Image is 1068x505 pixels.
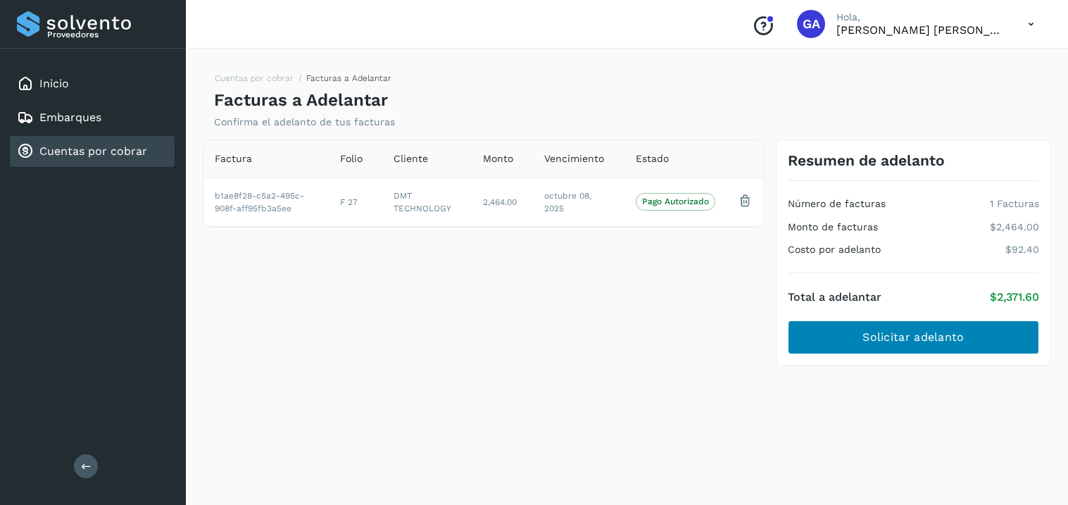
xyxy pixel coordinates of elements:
[990,290,1039,304] p: $2,371.60
[214,90,388,111] h4: Facturas a Adelantar
[10,68,175,99] div: Inicio
[394,151,428,166] span: Cliente
[836,11,1005,23] p: Hola,
[788,151,945,169] h3: Resumen de adelanto
[990,198,1039,210] p: 1 Facturas
[10,136,175,167] div: Cuentas por cobrar
[39,144,147,158] a: Cuentas por cobrar
[1005,244,1039,256] p: $92.40
[203,177,329,226] td: b1ae8f28-c5a2-495c-908f-aff95fb3a5ee
[47,30,169,39] p: Proveedores
[329,177,382,226] td: F 27
[836,23,1005,37] p: GABRIELA ARENAS DELGADILLO
[39,77,69,90] a: Inicio
[340,151,363,166] span: Folio
[215,73,294,83] a: Cuentas por cobrar
[788,244,881,256] h4: Costo por adelanto
[39,111,101,124] a: Embarques
[483,197,517,207] span: 2,464.00
[642,197,709,206] p: Pago Autorizado
[214,72,391,90] nav: breadcrumb
[214,116,395,128] p: Confirma el adelanto de tus facturas
[862,330,964,345] span: Solicitar adelanto
[788,198,886,210] h4: Número de facturas
[544,191,591,213] span: octubre 08, 2025
[306,73,391,83] span: Facturas a Adelantar
[788,320,1039,354] button: Solicitar adelanto
[483,151,513,166] span: Monto
[990,221,1039,233] p: $2,464.00
[382,177,472,226] td: DMT TECHNOLOGY
[215,151,252,166] span: Factura
[636,151,669,166] span: Estado
[788,290,881,304] h4: Total a adelantar
[788,221,878,233] h4: Monto de facturas
[544,151,604,166] span: Vencimiento
[10,102,175,133] div: Embarques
